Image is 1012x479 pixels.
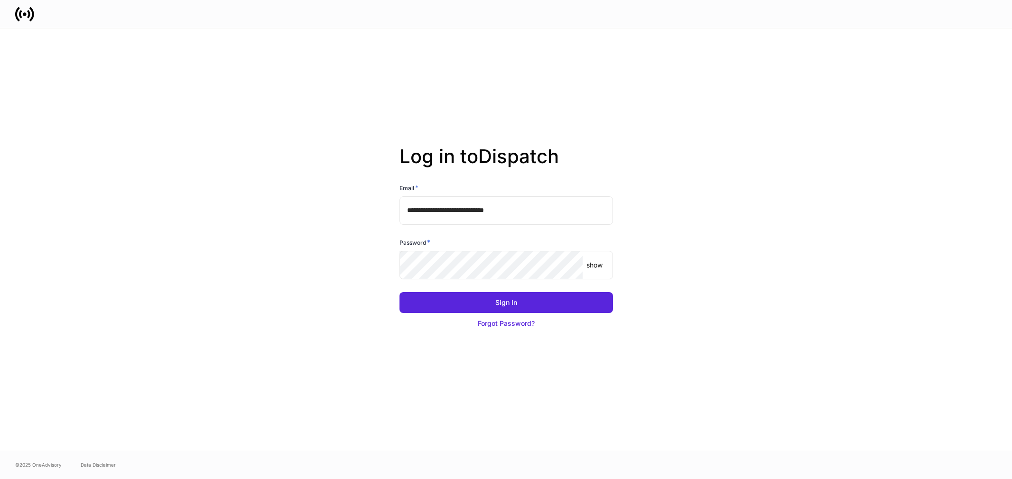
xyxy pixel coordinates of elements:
[81,461,116,469] a: Data Disclaimer
[399,292,613,313] button: Sign In
[495,298,517,307] div: Sign In
[399,145,613,183] h2: Log in to Dispatch
[399,238,430,247] h6: Password
[478,319,535,328] div: Forgot Password?
[15,461,62,469] span: © 2025 OneAdvisory
[399,313,613,334] button: Forgot Password?
[586,260,603,270] p: show
[399,183,418,193] h6: Email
